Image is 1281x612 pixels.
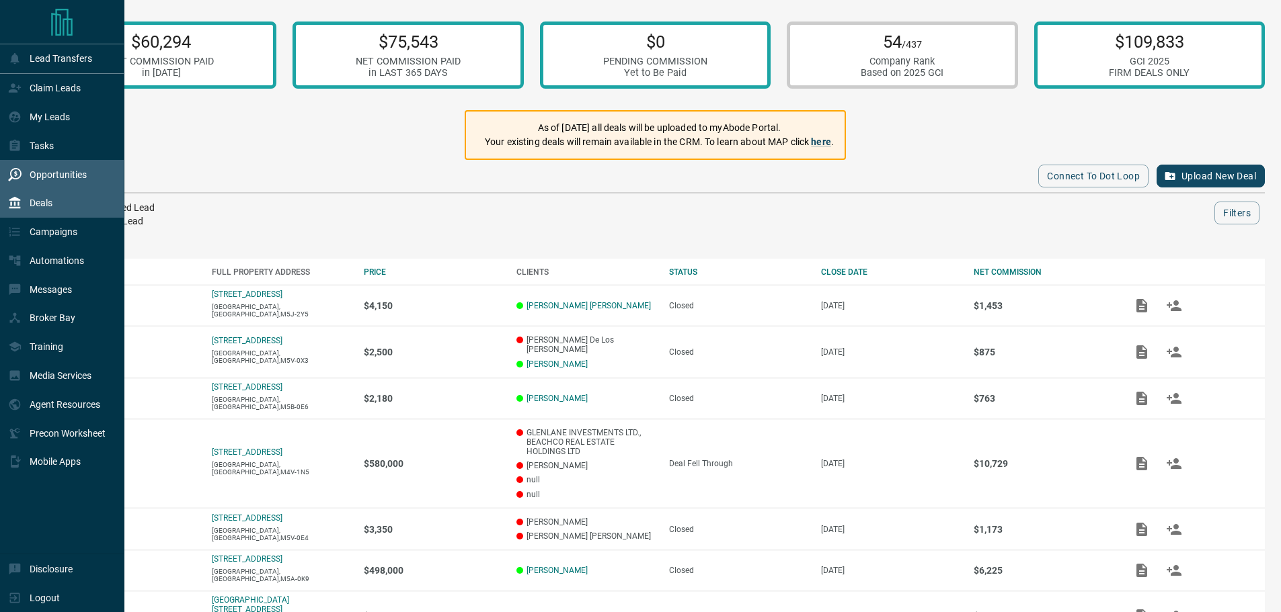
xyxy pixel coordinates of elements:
[669,267,808,277] div: STATUS
[109,56,214,67] div: NET COMMISSION PAID
[1214,202,1259,224] button: Filters
[1109,56,1190,67] div: GCI 2025
[109,32,214,52] p: $60,294
[1126,347,1158,356] span: Add / View Documents
[485,121,834,135] p: As of [DATE] all deals will be uploaded to myAbode Portal.
[1158,393,1190,402] span: Match Clients
[59,566,198,575] p: Purchase - Co-Op
[811,136,831,147] a: here
[516,517,656,527] p: [PERSON_NAME]
[974,524,1113,535] p: $1,173
[364,300,503,311] p: $4,150
[516,531,656,541] p: [PERSON_NAME] [PERSON_NAME]
[1126,566,1158,575] span: Add / View Documents
[516,461,656,470] p: [PERSON_NAME]
[516,428,656,456] p: GLENLANE INVESTMENTS LTD., BEACHCO REAL ESTATE HOLDINGS LTD
[59,347,198,357] p: Lease - Co-Op
[212,290,282,299] a: [STREET_ADDRESS]
[1126,458,1158,468] span: Add / View Documents
[1109,32,1190,52] p: $109,833
[603,32,707,52] p: $0
[212,568,351,582] p: [GEOGRAPHIC_DATA],[GEOGRAPHIC_DATA],M5A-0K9
[527,359,588,369] a: [PERSON_NAME]
[516,335,656,354] p: [PERSON_NAME] De Los [PERSON_NAME]
[212,447,282,457] a: [STREET_ADDRESS]
[527,566,588,575] a: [PERSON_NAME]
[974,300,1113,311] p: $1,453
[59,301,198,310] p: Lease - Co-Op
[974,565,1113,576] p: $6,225
[527,301,651,310] a: [PERSON_NAME] [PERSON_NAME]
[364,458,503,469] p: $580,000
[669,525,808,534] div: Closed
[669,347,808,357] div: Closed
[516,267,656,277] div: CLIENTS
[212,554,282,564] a: [STREET_ADDRESS]
[59,525,198,534] p: Lease - Co-Op
[603,67,707,79] div: Yet to Be Paid
[212,396,351,410] p: [GEOGRAPHIC_DATA],[GEOGRAPHIC_DATA],M5B-0E6
[1126,300,1158,310] span: Add / View Documents
[974,267,1113,277] div: NET COMMISSION
[59,394,198,403] p: Lease - Co-Op
[1158,566,1190,575] span: Match Clients
[1109,67,1190,79] div: FIRM DEALS ONLY
[1038,165,1149,187] button: Connect to Dot Loop
[212,349,351,364] p: [GEOGRAPHIC_DATA],[GEOGRAPHIC_DATA],M5V-0X3
[356,32,461,52] p: $75,543
[212,336,282,345] a: [STREET_ADDRESS]
[902,39,922,50] span: /437
[109,67,214,79] div: in [DATE]
[974,393,1113,404] p: $763
[212,267,351,277] div: FULL PROPERTY ADDRESS
[821,347,960,357] p: [DATE]
[821,394,960,403] p: [DATE]
[364,393,503,404] p: $2,180
[527,394,588,403] a: [PERSON_NAME]
[669,566,808,575] div: Closed
[821,525,960,534] p: [DATE]
[1158,300,1190,310] span: Match Clients
[516,490,656,499] p: null
[1126,393,1158,402] span: Add / View Documents
[669,459,808,468] div: Deal Fell Through
[364,347,503,357] p: $2,500
[356,56,461,67] div: NET COMMISSION PAID
[821,459,960,468] p: [DATE]
[356,67,461,79] div: in LAST 365 DAYS
[59,459,198,468] p: Purchase - Listing
[212,382,282,392] a: [STREET_ADDRESS]
[1126,524,1158,533] span: Add / View Documents
[861,56,943,67] div: Company Rank
[1158,458,1190,468] span: Match Clients
[669,301,808,310] div: Closed
[485,135,834,149] p: Your existing deals will remain available in the CRM. To learn about MAP click .
[516,475,656,484] p: null
[1158,347,1190,356] span: Match Clients
[974,347,1113,357] p: $875
[59,267,198,277] div: DEAL TYPE
[821,566,960,575] p: [DATE]
[1157,165,1265,187] button: Upload New Deal
[212,303,351,318] p: [GEOGRAPHIC_DATA],[GEOGRAPHIC_DATA],M5J-2Y5
[861,32,943,52] p: 54
[669,394,808,403] div: Closed
[821,301,960,310] p: [DATE]
[603,56,707,67] div: PENDING COMMISSION
[364,267,503,277] div: PRICE
[212,527,351,541] p: [GEOGRAPHIC_DATA],[GEOGRAPHIC_DATA],M5V-0E4
[212,513,282,523] a: [STREET_ADDRESS]
[974,458,1113,469] p: $10,729
[1158,524,1190,533] span: Match Clients
[861,67,943,79] div: Based on 2025 GCI
[364,524,503,535] p: $3,350
[212,461,351,476] p: [GEOGRAPHIC_DATA],[GEOGRAPHIC_DATA],M4V-1N5
[821,267,960,277] div: CLOSE DATE
[364,565,503,576] p: $498,000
